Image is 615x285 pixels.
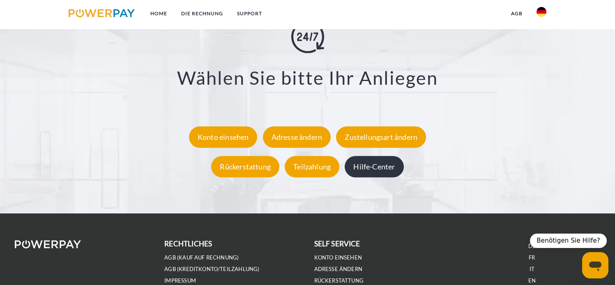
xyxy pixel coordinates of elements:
[187,132,260,141] a: Konto einsehen
[529,254,535,261] a: FR
[314,277,364,284] a: Rückerstattung
[69,9,135,17] img: logo-powerpay.svg
[314,239,360,248] b: self service
[343,162,405,171] a: Hilfe-Center
[530,234,607,248] div: Benötigen Sie Hilfe?
[41,67,574,90] h3: Wählen Sie bitte Ihr Anliegen
[291,21,324,53] img: online-shopping.svg
[528,277,536,284] a: EN
[174,6,230,21] a: DIE RECHNUNG
[261,132,333,141] a: Adresse ändern
[283,162,341,171] a: Teilzahlung
[189,126,258,148] div: Konto einsehen
[528,243,536,250] a: DE
[530,266,534,273] a: IT
[211,156,279,177] div: Rückerstattung
[345,156,403,177] div: Hilfe-Center
[263,126,331,148] div: Adresse ändern
[164,239,212,248] b: rechtliches
[143,6,174,21] a: Home
[537,7,546,17] img: de
[230,6,269,21] a: SUPPORT
[285,156,339,177] div: Teilzahlung
[164,254,239,261] a: AGB (Kauf auf Rechnung)
[314,266,363,273] a: Adresse ändern
[164,266,259,273] a: AGB (Kreditkonto/Teilzahlung)
[504,6,530,21] a: agb
[209,162,281,171] a: Rückerstattung
[164,277,196,284] a: IMPRESSUM
[336,126,426,148] div: Zustellungsart ändern
[15,240,81,248] img: logo-powerpay-white.svg
[334,132,428,141] a: Zustellungsart ändern
[582,252,608,278] iframe: Schaltfläche zum Öffnen des Messaging-Fensters; Konversation läuft
[314,254,362,261] a: Konto einsehen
